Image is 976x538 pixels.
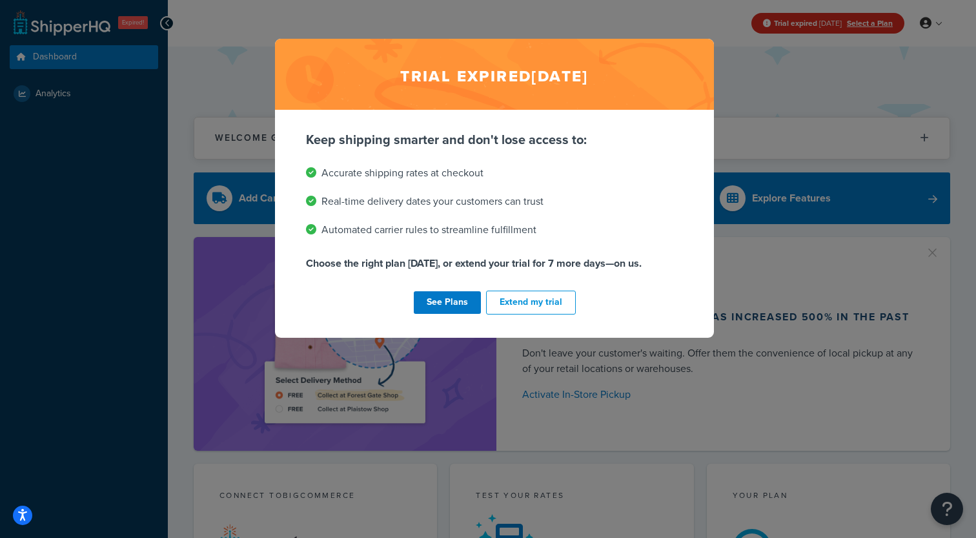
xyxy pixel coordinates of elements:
[306,164,683,182] li: Accurate shipping rates at checkout
[275,39,714,110] h2: Trial expired [DATE]
[306,192,683,211] li: Real-time delivery dates your customers can trust
[306,130,683,149] p: Keep shipping smarter and don't lose access to:
[306,221,683,239] li: Automated carrier rules to streamline fulfillment
[414,291,481,314] a: See Plans
[306,254,683,273] p: Choose the right plan [DATE], or extend your trial for 7 more days—on us.
[486,291,576,315] button: Extend my trial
